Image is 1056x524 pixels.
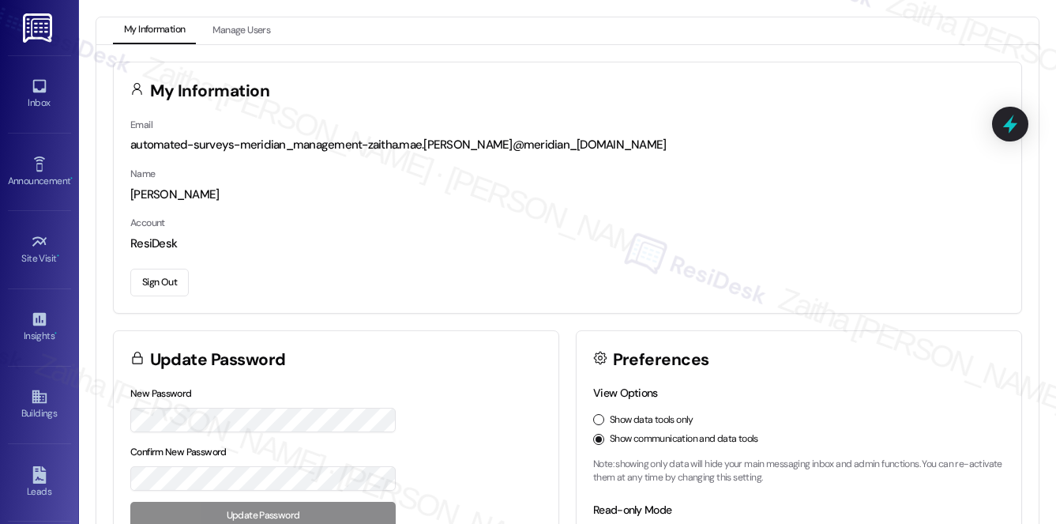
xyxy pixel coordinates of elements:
[8,73,71,115] a: Inbox
[8,462,71,504] a: Leads
[8,306,71,349] a: Insights •
[150,352,286,368] h3: Update Password
[130,387,192,400] label: New Password
[593,503,671,517] label: Read-only Mode
[130,217,165,229] label: Account
[610,432,758,447] label: Show communication and data tools
[610,413,693,428] label: Show data tools only
[54,328,57,339] span: •
[593,458,1005,485] p: Note: showing only data will hide your main messaging inbox and admin functions. You can re-activ...
[130,269,189,296] button: Sign Out
[130,137,1005,153] div: automated-surveys-meridian_management-zaitha.mae.[PERSON_NAME]@meridian_[DOMAIN_NAME]
[8,228,71,271] a: Site Visit •
[130,168,156,180] label: Name
[23,13,55,43] img: ResiDesk Logo
[150,83,270,100] h3: My Information
[613,352,709,368] h3: Preferences
[130,446,227,458] label: Confirm New Password
[57,251,59,262] span: •
[130,236,1005,252] div: ResiDesk
[8,383,71,426] a: Buildings
[70,173,73,184] span: •
[130,119,152,131] label: Email
[593,386,658,400] label: View Options
[201,17,281,44] button: Manage Users
[113,17,196,44] button: My Information
[130,187,1005,203] div: [PERSON_NAME]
